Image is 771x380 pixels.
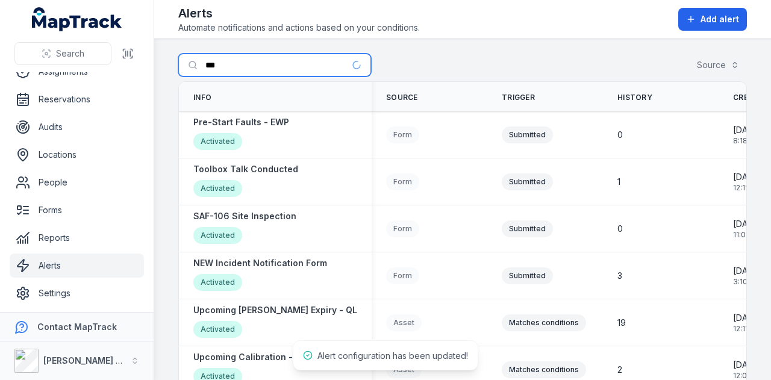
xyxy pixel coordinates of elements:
button: Search [14,42,111,65]
a: Audits [10,115,144,139]
strong: Upcoming Calibration - QLD [193,351,313,363]
span: 3:10 pm [733,277,761,287]
span: 12:11 pm [733,183,761,193]
span: 11:00 am [733,230,763,240]
strong: Contact MapTrack [37,322,117,332]
strong: [PERSON_NAME] Group [43,355,142,366]
span: [DATE] [733,218,763,230]
span: Alert configuration has been updated! [317,350,468,361]
span: 8:18 am [733,136,761,146]
strong: NEW Incident Notification Form [193,257,327,269]
button: Add alert [678,8,747,31]
strong: Pre-Start Faults - EWP [193,116,289,128]
a: SAF-106 Site InspectionActivated [193,210,296,247]
div: Matches conditions [502,361,586,378]
span: [DATE] [733,124,761,136]
div: Submitted [502,220,553,237]
time: 03/07/2025, 12:11:30 pm [733,312,761,334]
span: [DATE] [733,312,761,324]
a: Reports [10,226,144,250]
span: Add alert [701,13,739,25]
div: Submitted [502,126,553,143]
time: 14/08/2025, 3:10:36 pm [733,265,761,287]
a: Alerts [10,254,144,278]
span: [DATE] [733,265,761,277]
time: 19/08/2025, 11:00:53 am [733,218,763,240]
a: People [10,170,144,195]
span: 1 [617,176,620,188]
strong: Toolbox Talk Conducted [193,163,298,175]
a: Forms [10,198,144,222]
span: 0 [617,223,623,235]
span: 2 [617,364,622,376]
a: Pre-Start Faults - EWPActivated [193,116,289,153]
button: Source [689,54,747,76]
span: Trigger [502,93,535,102]
div: Matches conditions [502,314,586,331]
div: Form [386,173,419,190]
time: 09/09/2025, 8:18:54 am [733,124,761,146]
span: 0 [617,129,623,141]
div: Submitted [502,267,553,284]
span: 19 [617,317,626,329]
div: Form [386,267,419,284]
a: Upcoming [PERSON_NAME] Expiry - QLDActivated [193,304,363,341]
a: Reservations [10,87,144,111]
strong: Upcoming [PERSON_NAME] Expiry - QLD [193,304,363,316]
span: History [617,93,652,102]
div: Form [386,220,419,237]
a: Settings [10,281,144,305]
span: 12:11 pm [733,324,761,334]
span: Source [386,93,418,102]
div: Form [386,126,419,143]
a: MapTrack [32,7,122,31]
div: Activated [193,133,242,150]
div: Activated [193,321,242,338]
div: Activated [193,180,242,197]
div: Asset [386,314,422,331]
span: [DATE] [733,359,765,371]
h2: Alerts [178,5,420,22]
span: [DATE] [733,171,761,183]
a: Toolbox Talk ConductedActivated [193,163,298,200]
span: 3 [617,270,622,282]
div: Activated [193,274,242,291]
span: Info [193,93,211,102]
span: Search [56,48,84,60]
span: Automate notifications and actions based on your conditions. [178,22,420,34]
time: 21/08/2025, 12:11:51 pm [733,171,761,193]
a: Locations [10,143,144,167]
div: Submitted [502,173,553,190]
div: Activated [193,227,242,244]
strong: SAF-106 Site Inspection [193,210,296,222]
a: NEW Incident Notification FormActivated [193,257,327,294]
